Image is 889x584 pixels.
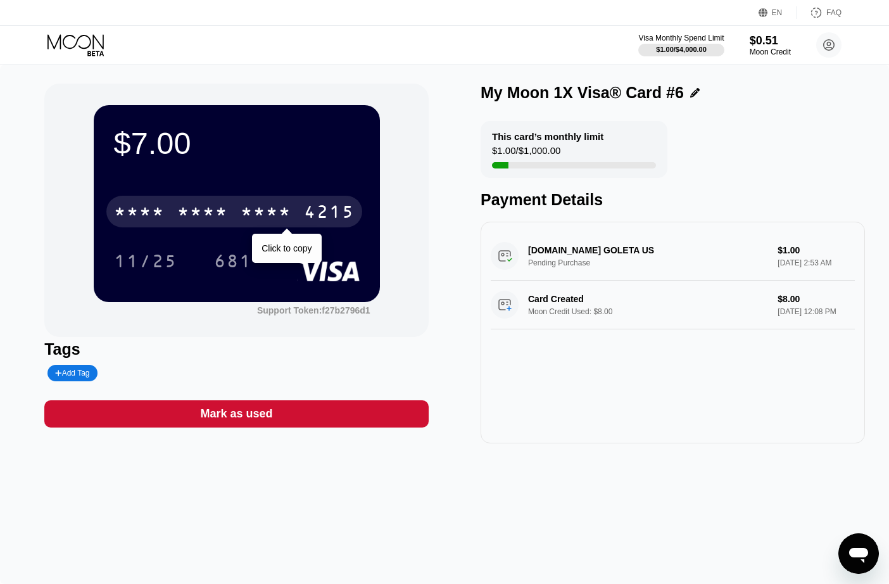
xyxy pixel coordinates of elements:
[638,34,724,42] div: Visa Monthly Spend Limit
[205,245,262,277] div: 681
[104,245,187,277] div: 11/25
[492,131,603,142] div: This card’s monthly limit
[257,305,370,315] div: Support Token: f27b2796d1
[772,8,783,17] div: EN
[114,253,177,273] div: 11/25
[214,253,252,273] div: 681
[838,533,879,574] iframe: Button to launch messaging window
[304,203,355,224] div: 4215
[638,34,724,56] div: Visa Monthly Spend Limit$1.00/$4,000.00
[492,145,560,162] div: $1.00 / $1,000.00
[44,340,429,359] div: Tags
[201,407,273,421] div: Mark as used
[47,365,97,381] div: Add Tag
[750,48,791,56] div: Moon Credit
[257,305,370,315] div: Support Token:f27b2796d1
[114,125,360,161] div: $7.00
[481,191,865,209] div: Payment Details
[55,369,89,378] div: Add Tag
[44,400,429,428] div: Mark as used
[262,243,312,253] div: Click to copy
[797,6,842,19] div: FAQ
[750,34,791,56] div: $0.51Moon Credit
[481,84,684,102] div: My Moon 1X Visa® Card #6
[750,34,791,48] div: $0.51
[656,46,707,53] div: $1.00 / $4,000.00
[759,6,797,19] div: EN
[826,8,842,17] div: FAQ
